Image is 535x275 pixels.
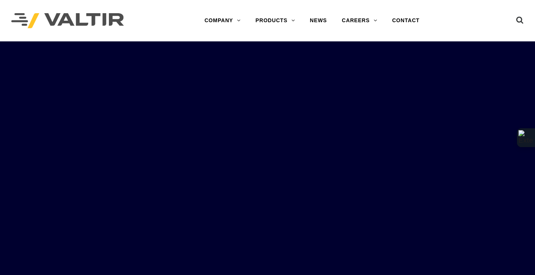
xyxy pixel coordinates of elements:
a: NEWS [302,13,334,28]
a: CONTACT [384,13,427,28]
img: Valtir [11,13,124,29]
a: COMPANY [197,13,248,28]
img: Extension Icon [518,130,533,145]
a: PRODUCTS [248,13,303,28]
a: CAREERS [335,13,385,28]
